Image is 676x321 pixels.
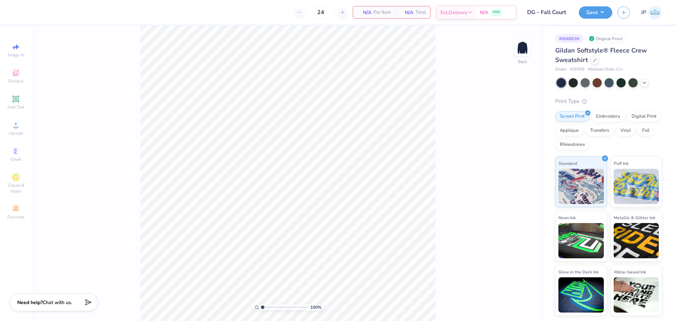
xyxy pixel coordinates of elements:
img: Puff Ink [614,169,659,204]
div: Back [518,58,527,65]
span: N/A [480,9,488,16]
span: Glow in the Dark Ink [558,268,599,276]
span: Gildan [555,67,567,73]
span: Minimum Order: 12 + [588,67,623,73]
span: Decorate [7,214,24,220]
span: FREE [493,10,500,15]
button: Save [579,6,612,19]
span: Gildan Softstyle® Fleece Crew Sweatshirt [555,46,647,64]
div: Original Proof [587,34,626,43]
div: Applique [555,125,583,136]
div: Rhinestones [555,140,589,150]
span: Chat with us. [43,299,72,306]
img: John Paul Torres [648,6,662,19]
span: # SF000 [570,67,584,73]
input: Untitled Design [522,5,574,19]
span: Metallic & Glitter Ink [614,214,655,221]
div: Transfers [586,125,614,136]
span: N/A [399,9,413,16]
span: 100 % [310,304,321,310]
span: JP [641,8,646,17]
div: # 506863N [555,34,583,43]
div: Print Type [555,97,662,105]
span: Est. Delivery [440,9,467,16]
span: Puff Ink [614,160,628,167]
img: Neon Ink [558,223,604,258]
img: Glow in the Dark Ink [558,277,604,313]
div: Screen Print [555,111,589,122]
span: Clipart & logos [4,183,28,194]
div: Embroidery [591,111,625,122]
img: Back [515,41,530,55]
span: Total [415,9,426,16]
span: Image AI [8,52,24,58]
span: Greek [11,156,21,162]
img: Metallic & Glitter Ink [614,223,659,258]
span: Add Text [7,104,24,110]
a: JP [641,6,662,19]
img: Standard [558,169,604,204]
img: Water based Ink [614,277,659,313]
span: Upload [9,130,23,136]
span: N/A [357,9,371,16]
span: Designs [8,78,24,84]
span: Standard [558,160,577,167]
span: Water based Ink [614,268,646,276]
input: – – [307,6,334,19]
strong: Need help? [17,299,43,306]
span: Neon Ink [558,214,576,221]
div: Vinyl [616,125,636,136]
div: Digital Print [627,111,661,122]
div: Foil [638,125,654,136]
span: Per Item [374,9,391,16]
